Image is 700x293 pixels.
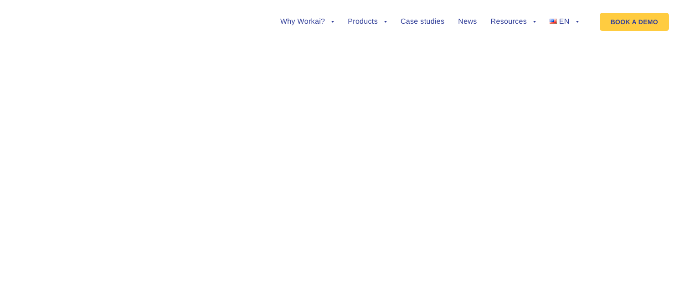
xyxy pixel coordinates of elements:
a: Resources [491,18,536,26]
a: News [458,18,477,26]
a: Why Workai? [280,18,334,26]
a: Products [348,18,387,26]
a: Case studies [401,18,444,26]
a: BOOK A DEMO [600,13,669,31]
span: EN [559,18,570,26]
